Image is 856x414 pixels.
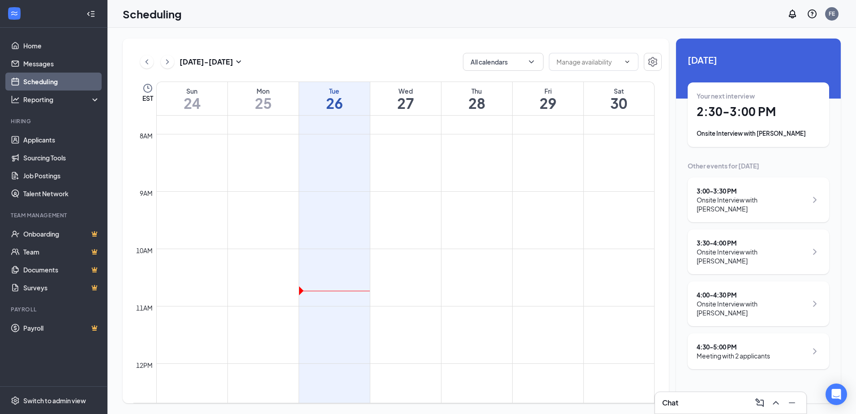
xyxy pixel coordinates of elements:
[807,9,817,19] svg: QuestionInfo
[556,57,620,67] input: Manage availability
[787,9,798,19] svg: Notifications
[809,194,820,205] svg: ChevronRight
[754,397,765,408] svg: ComposeMessage
[697,195,807,213] div: Onsite Interview with [PERSON_NAME]
[513,86,583,95] div: Fri
[441,95,512,111] h1: 28
[826,384,847,405] div: Open Intercom Messenger
[584,82,655,115] a: August 30, 2025
[138,131,154,141] div: 8am
[299,86,370,95] div: Tue
[23,279,100,297] a: SurveysCrown
[647,56,658,67] svg: Settings
[697,342,770,351] div: 4:30 - 5:00 PM
[370,95,441,111] h1: 27
[142,94,153,103] span: EST
[299,82,370,115] a: August 26, 2025
[584,95,655,111] h1: 30
[86,9,95,18] svg: Collapse
[370,86,441,95] div: Wed
[23,319,100,337] a: PayrollCrown
[370,82,441,115] a: August 27, 2025
[299,95,370,111] h1: 26
[697,351,770,360] div: Meeting with 2 applicants
[23,167,100,185] a: Job Postings
[134,360,154,370] div: 12pm
[134,303,154,313] div: 11am
[23,243,100,261] a: TeamCrown
[688,53,829,67] span: [DATE]
[584,86,655,95] div: Sat
[23,95,100,104] div: Reporting
[157,82,227,115] a: August 24, 2025
[441,86,512,95] div: Thu
[23,261,100,279] a: DocumentsCrown
[11,95,20,104] svg: Analysis
[527,57,536,66] svg: ChevronDown
[23,185,100,203] a: Talent Network
[697,129,820,138] div: Onsite Interview with [PERSON_NAME]
[624,58,631,65] svg: ChevronDown
[809,246,820,257] svg: ChevronRight
[23,225,100,243] a: OnboardingCrown
[163,56,172,67] svg: ChevronRight
[138,188,154,198] div: 9am
[23,37,100,55] a: Home
[829,10,835,17] div: FE
[769,396,783,410] button: ChevronUp
[233,56,244,67] svg: SmallChevronDown
[142,83,153,94] svg: Clock
[23,149,100,167] a: Sourcing Tools
[697,104,820,119] h1: 2:30 - 3:00 PM
[753,396,767,410] button: ComposeMessage
[157,86,227,95] div: Sun
[513,95,583,111] h1: 29
[157,95,227,111] h1: 24
[809,346,820,357] svg: ChevronRight
[228,86,299,95] div: Mon
[809,298,820,309] svg: ChevronRight
[140,55,154,69] button: ChevronLeft
[785,396,799,410] button: Minimize
[23,55,100,73] a: Messages
[11,396,20,405] svg: Settings
[463,53,544,71] button: All calendarsChevronDown
[697,238,807,247] div: 3:30 - 4:00 PM
[697,247,807,265] div: Onsite Interview with [PERSON_NAME]
[697,91,820,100] div: Your next interview
[513,82,583,115] a: August 29, 2025
[787,397,797,408] svg: Minimize
[644,53,662,71] button: Settings
[11,211,98,219] div: Team Management
[23,396,86,405] div: Switch to admin view
[161,55,174,69] button: ChevronRight
[697,186,807,195] div: 3:00 - 3:30 PM
[697,299,807,317] div: Onsite Interview with [PERSON_NAME]
[10,9,19,18] svg: WorkstreamLogo
[134,246,154,255] div: 10am
[441,82,512,115] a: August 28, 2025
[228,95,299,111] h1: 25
[662,398,678,408] h3: Chat
[142,56,151,67] svg: ChevronLeft
[123,6,182,22] h1: Scheduling
[697,290,807,299] div: 4:00 - 4:30 PM
[688,161,829,170] div: Other events for [DATE]
[180,57,233,67] h3: [DATE] - [DATE]
[23,73,100,91] a: Scheduling
[11,117,98,125] div: Hiring
[228,82,299,115] a: August 25, 2025
[11,306,98,313] div: Payroll
[23,131,100,149] a: Applicants
[770,397,781,408] svg: ChevronUp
